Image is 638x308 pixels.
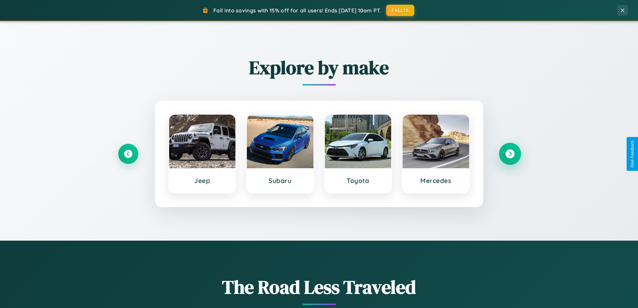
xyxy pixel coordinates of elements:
[118,55,520,80] h2: Explore by make
[118,274,520,300] h1: The Road Less Traveled
[213,7,381,14] span: Fall into savings with 15% off for all users! Ends [DATE] 10am PT.
[254,177,307,185] h3: Subaru
[409,177,463,185] h3: Mercedes
[630,140,635,168] div: Give Feedback
[176,177,229,185] h3: Jeep
[332,177,385,185] h3: Toyota
[386,5,414,16] button: FALL15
